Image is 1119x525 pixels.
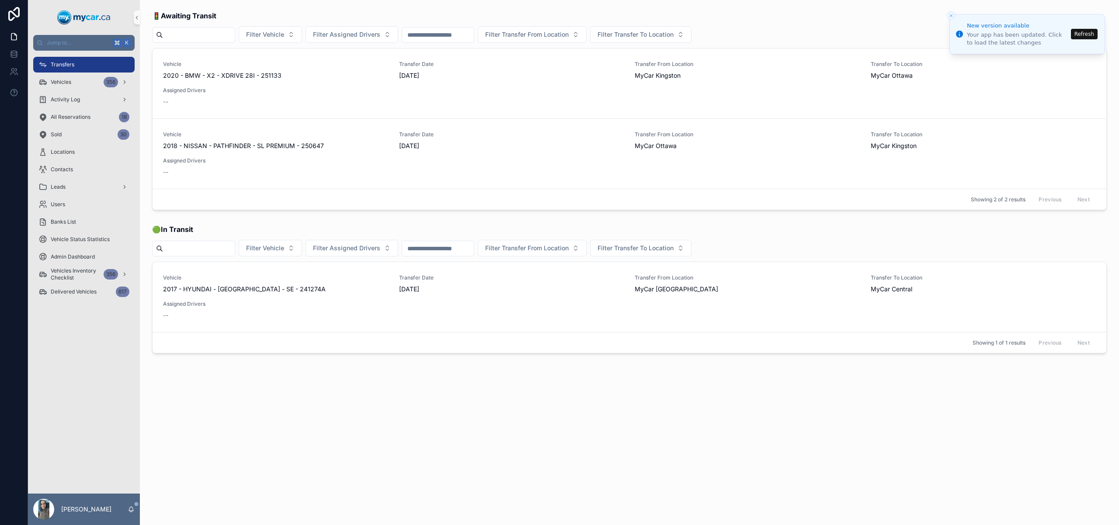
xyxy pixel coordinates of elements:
span: 🟢 [152,224,193,235]
span: 2018 - NISSAN - PATHFINDER - SL PREMIUM - 250647 [163,142,324,150]
a: Delivered Vehicles617 [33,284,135,300]
span: MyCar Kingston [871,142,917,150]
span: Transfer Date [399,61,625,68]
div: New version available [967,21,1068,30]
a: All Reservations18 [33,109,135,125]
span: MyCar [GEOGRAPHIC_DATA] [635,285,718,294]
div: 617 [116,287,129,297]
button: Select Button [478,240,587,256]
span: Transfer From Location [635,274,860,281]
span: Transfers [51,61,74,68]
p: [PERSON_NAME] [61,505,111,514]
button: Select Button [239,240,302,256]
span: Filter Vehicle [246,244,284,252]
span: Assigned Drivers [163,157,389,164]
button: Refresh [1071,29,1098,39]
span: -- [163,311,168,320]
span: [DATE] [399,285,625,294]
strong: Awaiting Transit [161,11,216,20]
button: Select Button [306,26,398,43]
button: Select Button [478,26,587,43]
span: Showing 1 of 1 results [973,339,1025,346]
span: Vehicles [51,79,71,86]
span: Admin Dashboard [51,253,95,260]
a: Vehicle2020 - BMW - X2 - XDRIVE 28I - 251133Transfer Date[DATE]Transfer From LocationMyCar Kingst... [153,48,1106,118]
a: Activity Log [33,92,135,107]
div: 356 [104,77,118,87]
div: 30 [118,129,129,140]
span: Transfer From Location [635,61,860,68]
span: Locations [51,149,75,155]
span: 2017 - HYUNDAI - [GEOGRAPHIC_DATA] - SE - 241274A [163,285,326,294]
a: Contacts [33,162,135,177]
span: MyCar Ottawa [635,142,677,150]
span: Transfer To Location [871,61,1096,68]
a: Vehicle Status Statistics [33,231,135,247]
div: 356 [104,269,118,280]
a: Locations [33,144,135,160]
strong: In Transit [161,225,193,234]
span: Users [51,201,65,208]
span: Transfer From Location [635,131,860,138]
span: Transfer Date [399,131,625,138]
span: Filter Assigned Drivers [313,244,380,252]
a: Leads [33,179,135,195]
button: Select Button [239,26,302,43]
span: Filter Vehicle [246,30,284,39]
a: Vehicles Inventory Checklist356 [33,266,135,282]
span: [DATE] [399,71,625,80]
div: scrollable content [28,51,140,311]
button: Select Button [590,240,692,256]
a: Admin Dashboard [33,249,135,265]
span: Transfer To Location [871,274,1096,281]
span: Delivered Vehicles [51,288,97,295]
span: Assigned Drivers [163,87,389,94]
span: Showing 2 of 2 results [971,196,1025,203]
img: App logo [57,10,111,24]
a: Vehicles356 [33,74,135,90]
span: Vehicles Inventory Checklist [51,267,100,281]
button: Close toast [947,11,956,20]
span: Vehicle Status Statistics [51,236,110,243]
span: Transfer To Location [871,131,1096,138]
span: MyCar Central [871,285,912,294]
span: -- [163,97,168,106]
span: Vehicle [163,274,389,281]
span: Filter Assigned Drivers [313,30,380,39]
span: MyCar Kingston [635,71,681,80]
a: Transfers [33,57,135,73]
div: Your app has been updated. Click to load the latest changes [967,31,1068,47]
a: Users [33,197,135,212]
span: Assigned Drivers [163,300,389,307]
button: Select Button [590,26,692,43]
span: K [123,39,130,46]
span: 🚦 [152,10,216,21]
span: Activity Log [51,96,80,103]
span: -- [163,168,168,176]
span: MyCar Ottawa [871,71,913,80]
button: Select Button [306,240,398,256]
span: Vehicle [163,131,389,138]
span: Filter Transfer To Location [598,244,674,252]
span: All Reservations [51,114,90,121]
span: Vehicle [163,61,389,68]
span: Transfer Date [399,274,625,281]
span: Filter Transfer From Location [485,30,569,39]
span: Banks List [51,218,76,225]
button: Jump to...K [33,35,135,51]
a: Sold30 [33,127,135,142]
a: Vehicle2017 - HYUNDAI - [GEOGRAPHIC_DATA] - SE - 241274ATransfer Date[DATE]Transfer From Location... [153,262,1106,332]
span: Leads [51,183,66,190]
span: Jump to... [47,39,109,46]
div: 18 [119,112,129,122]
a: Vehicle2018 - NISSAN - PATHFINDER - SL PREMIUM - 250647Transfer Date[DATE]Transfer From LocationM... [153,118,1106,189]
a: Banks List [33,214,135,230]
span: Filter Transfer To Location [598,30,674,39]
span: Contacts [51,166,73,173]
span: Sold [51,131,62,138]
span: 2020 - BMW - X2 - XDRIVE 28I - 251133 [163,71,281,80]
span: Filter Transfer From Location [485,244,569,252]
span: [DATE] [399,142,625,150]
